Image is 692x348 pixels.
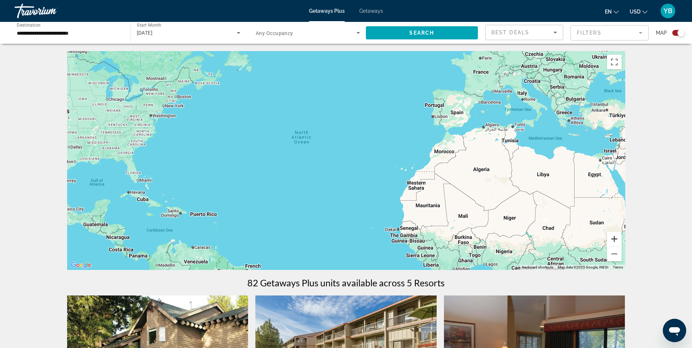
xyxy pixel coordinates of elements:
h1: 82 Getaways Plus units available across 5 Resorts [247,277,445,288]
a: Travorium [15,1,88,20]
a: Open this area in Google Maps (opens a new window) [69,260,93,270]
button: Change language [605,6,619,17]
button: User Menu [658,3,677,19]
img: Google [69,260,93,270]
a: Getaways Plus [309,8,345,14]
span: YB [664,7,672,15]
button: Change currency [630,6,647,17]
span: Destination [17,22,40,27]
span: Search [409,30,434,36]
button: Zoom in [607,232,622,246]
span: Start Month [137,23,161,28]
span: Any Occupancy [256,30,293,36]
iframe: Button to launch messaging window [663,319,686,342]
button: Search [366,26,478,39]
button: Filter [571,25,649,41]
span: Map [656,28,667,38]
a: Terms (opens in new tab) [613,265,623,269]
button: Toggle fullscreen view [607,55,622,69]
span: USD [630,9,641,15]
span: Best Deals [491,30,529,35]
span: en [605,9,612,15]
mat-select: Sort by [491,28,557,37]
button: Zoom out [607,247,622,261]
a: Getaways [359,8,383,14]
button: Keyboard shortcuts [522,265,553,270]
span: Map data ©2025 Google, INEGI [558,265,608,269]
span: [DATE] [137,30,153,36]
